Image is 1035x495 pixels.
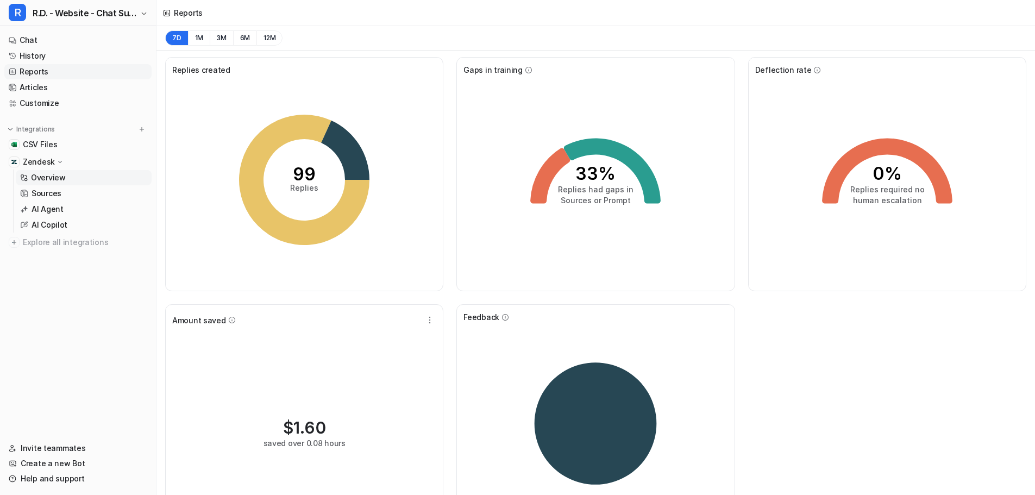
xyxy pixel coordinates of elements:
[33,5,137,21] span: R.D. - Website - Chat Support
[9,4,26,21] span: R
[11,159,17,165] img: Zendesk
[31,172,66,183] p: Overview
[256,30,283,46] button: 12M
[23,234,147,251] span: Explore all integrations
[755,64,812,76] span: Deflection rate
[4,441,152,456] a: Invite teammates
[165,30,188,46] button: 7D
[283,418,326,437] div: $
[32,204,64,215] p: AI Agent
[16,125,55,134] p: Integrations
[4,64,152,79] a: Reports
[4,235,152,250] a: Explore all integrations
[463,64,523,76] span: Gaps in training
[172,64,230,76] span: Replies created
[210,30,233,46] button: 3M
[4,48,152,64] a: History
[4,33,152,48] a: Chat
[4,471,152,486] a: Help and support
[16,186,152,201] a: Sources
[7,126,14,133] img: expand menu
[16,202,152,217] a: AI Agent
[16,217,152,233] a: AI Copilot
[32,220,67,230] p: AI Copilot
[4,96,152,111] a: Customize
[233,30,257,46] button: 6M
[575,163,616,184] tspan: 33%
[23,139,57,150] span: CSV Files
[32,188,61,199] p: Sources
[463,311,499,323] span: Feedback
[264,437,346,449] div: saved over 0.08 hours
[4,124,58,135] button: Integrations
[9,237,20,248] img: explore all integrations
[138,126,146,133] img: menu_add.svg
[16,170,152,185] a: Overview
[290,183,318,192] tspan: Replies
[558,185,633,194] tspan: Replies had gaps in
[174,7,203,18] div: Reports
[188,30,210,46] button: 1M
[873,163,902,184] tspan: 0%
[11,141,17,148] img: CSV Files
[4,80,152,95] a: Articles
[293,164,316,185] tspan: 99
[4,456,152,471] a: Create a new Bot
[4,137,152,152] a: CSV FilesCSV Files
[172,315,226,326] span: Amount saved
[852,196,921,205] tspan: human escalation
[561,196,631,205] tspan: Sources or Prompt
[850,185,924,194] tspan: Replies required no
[23,156,55,167] p: Zendesk
[293,418,326,437] span: 1.60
